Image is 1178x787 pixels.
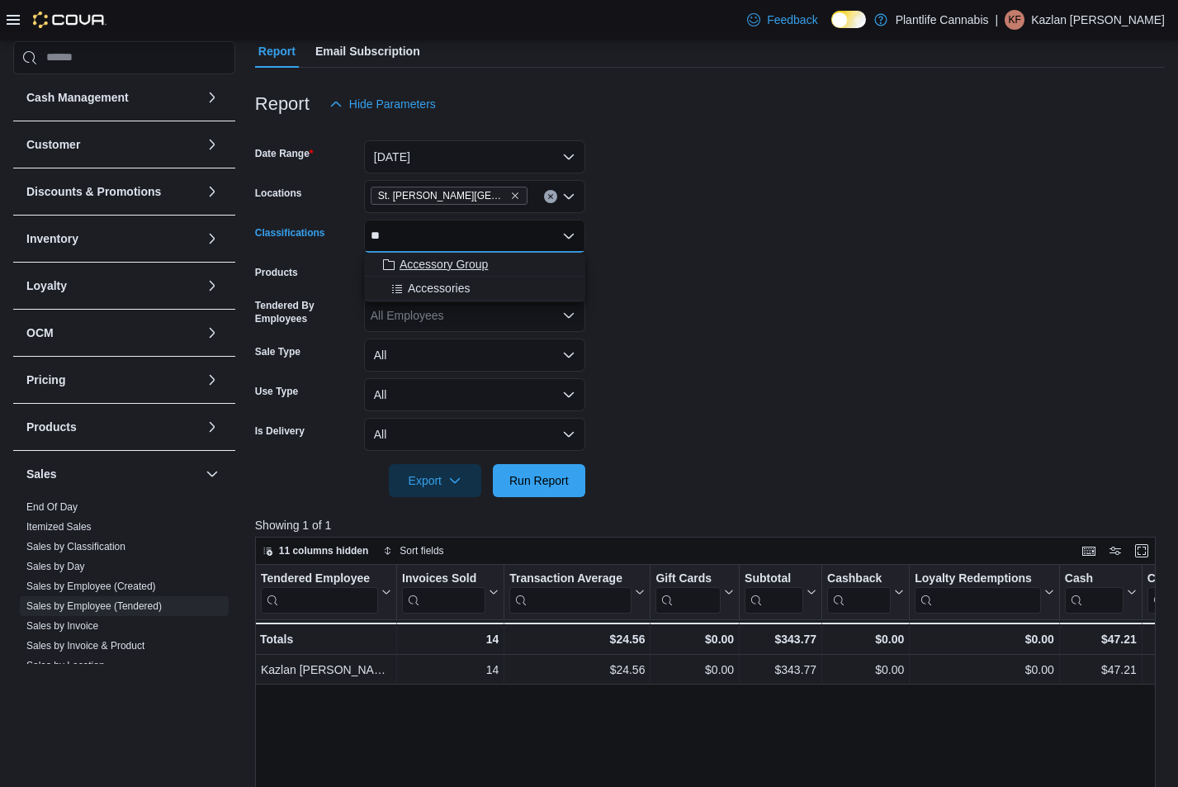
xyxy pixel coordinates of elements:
button: Cash [1065,571,1137,613]
button: Accessory Group [364,253,585,277]
h3: Discounts & Promotions [26,183,161,200]
span: St. Albert - Jensen Lakes [371,187,527,205]
button: Keyboard shortcuts [1079,541,1099,561]
div: $0.00 [655,660,734,680]
div: Subtotal [745,571,803,586]
a: Sales by Location [26,660,105,671]
span: Sales by Classification [26,540,125,553]
div: Transaction Average [509,571,632,586]
div: $47.21 [1065,660,1137,680]
h3: Customer [26,136,80,153]
button: Pricing [26,372,199,388]
button: 11 columns hidden [256,541,376,561]
button: Export [389,464,481,497]
span: Sales by Location [26,659,105,672]
div: 14 [402,629,499,649]
button: Clear input [544,190,557,203]
img: Cova [33,12,106,28]
button: Cashback [827,571,904,613]
div: Gift Card Sales [655,571,721,613]
button: Loyalty [26,277,199,294]
div: Loyalty Redemptions [915,571,1041,586]
div: $343.77 [745,629,816,649]
div: $47.21 [1065,629,1137,649]
span: Hide Parameters [349,96,436,112]
span: Dark Mode [831,28,832,29]
span: Run Report [509,472,569,489]
label: Products [255,266,298,279]
p: | [996,10,999,30]
div: Loyalty Redemptions [915,571,1041,613]
div: Choose from the following options [364,253,585,301]
button: Discounts & Promotions [26,183,199,200]
a: Sales by Day [26,561,85,572]
div: $0.00 [655,629,734,649]
a: Sales by Employee (Created) [26,581,156,592]
div: $0.00 [915,660,1054,680]
div: Cashback [827,571,891,586]
span: End Of Day [26,500,78,514]
button: Loyalty [202,276,222,296]
span: Export [399,464,471,497]
span: KF [1008,10,1020,30]
label: Tendered By Employees [255,299,357,325]
button: Hide Parameters [323,88,442,121]
h3: Sales [26,466,57,482]
p: Plantlife Cannabis [896,10,989,30]
span: Sales by Invoice [26,619,98,633]
span: Email Subscription [315,35,420,68]
div: $0.00 [827,660,904,680]
span: Sales by Invoice & Product [26,639,144,652]
button: All [364,378,585,411]
span: Itemized Sales [26,520,92,533]
label: Use Type [255,385,298,398]
div: 14 [402,660,499,680]
div: Totals [260,629,391,649]
a: Sales by Classification [26,541,125,552]
div: $24.56 [509,629,645,649]
button: Close list of options [562,230,575,243]
span: Report [258,35,296,68]
button: Discounts & Promotions [202,182,222,201]
div: Gift Cards [655,571,721,586]
label: Classifications [255,226,325,239]
div: Cashback [827,571,891,613]
button: Sort fields [376,541,450,561]
h3: Cash Management [26,89,129,106]
button: Products [26,419,199,435]
button: Display options [1105,541,1125,561]
button: Open list of options [562,309,575,322]
button: All [364,418,585,451]
div: Tendered Employee [261,571,378,586]
button: All [364,339,585,372]
span: St. [PERSON_NAME][GEOGRAPHIC_DATA] [378,187,507,204]
button: OCM [26,325,199,341]
div: Transaction Average [509,571,632,613]
span: Sort fields [400,544,443,557]
button: Accessories [364,277,585,301]
a: Sales by Employee (Tendered) [26,600,162,612]
div: Kazlan Foisy-Lentz [1005,10,1024,30]
span: Accessories [408,280,470,296]
button: Pricing [202,370,222,390]
input: Dark Mode [831,11,866,28]
button: Open list of options [562,190,575,203]
a: Itemized Sales [26,521,92,533]
a: Sales by Invoice [26,620,98,632]
label: Locations [255,187,302,200]
div: Sales [13,497,235,781]
h3: Report [255,94,310,114]
button: Transaction Average [509,571,645,613]
div: Subtotal [745,571,803,613]
button: Invoices Sold [402,571,499,613]
button: Sales [26,466,199,482]
button: Cash Management [26,89,199,106]
p: Kazlan [PERSON_NAME] [1031,10,1165,30]
a: End Of Day [26,501,78,513]
h3: OCM [26,325,54,341]
button: Tendered Employee [261,571,391,613]
label: Is Delivery [255,424,305,438]
button: Sales [202,464,222,484]
div: $0.00 [827,629,904,649]
button: Customer [202,135,222,154]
